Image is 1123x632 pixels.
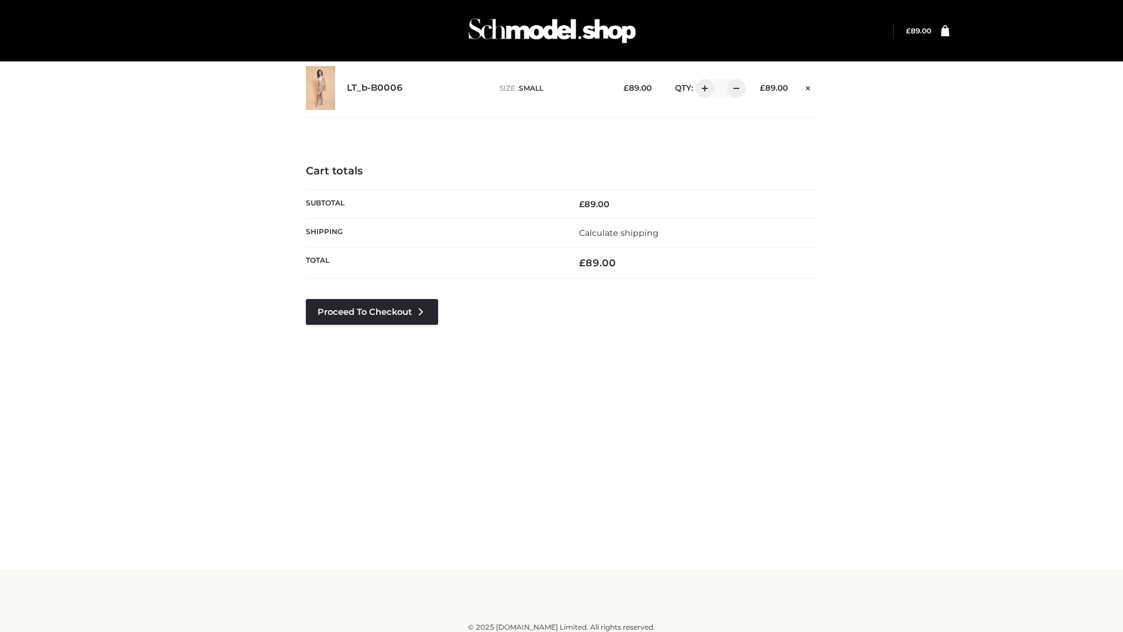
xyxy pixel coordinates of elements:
span: £ [579,257,585,269]
span: £ [906,26,911,35]
th: Subtotal [306,190,561,218]
th: Total [306,248,561,279]
bdi: 89.00 [623,83,652,92]
h4: Cart totals [306,165,817,178]
bdi: 89.00 [579,199,609,209]
div: QTY: [663,79,742,98]
img: Schmodel Admin 964 [464,8,640,54]
bdi: 89.00 [906,26,931,35]
p: size : [500,83,605,94]
span: £ [623,83,629,92]
bdi: 89.00 [760,83,788,92]
a: Remove this item [800,79,817,94]
a: Calculate shipping [579,228,659,238]
a: £89.00 [906,26,931,35]
bdi: 89.00 [579,257,616,269]
a: Proceed to Checkout [306,299,438,325]
th: Shipping [306,218,561,247]
span: £ [760,83,765,92]
span: £ [579,199,584,209]
span: SMALL [519,84,543,92]
a: LT_b-B0006 [347,83,403,94]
